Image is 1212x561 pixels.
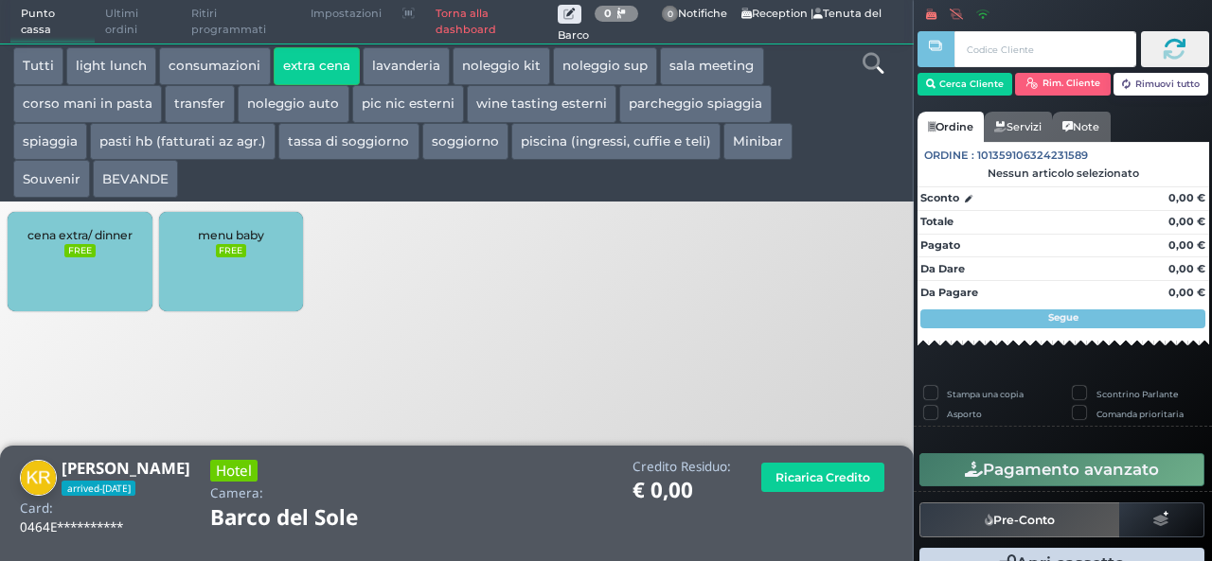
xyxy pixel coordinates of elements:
[13,85,162,123] button: corso mani in pasta
[467,85,616,123] button: wine tasting esterni
[919,502,1120,536] button: Pre-Conto
[761,463,884,492] button: Ricarica Credito
[918,167,1209,180] div: Nessun articolo selezionato
[20,460,57,497] img: Katrin Rothenfußer
[62,457,190,479] b: [PERSON_NAME]
[1168,215,1205,228] strong: 0,00 €
[90,123,276,161] button: pasti hb (fatturati az agr.)
[918,73,1013,96] button: Cerca Cliente
[66,47,156,85] button: light lunch
[210,460,258,482] h3: Hotel
[216,244,246,257] small: FREE
[274,47,360,85] button: extra cena
[920,238,960,252] strong: Pagato
[64,244,95,257] small: FREE
[977,148,1088,164] span: 101359106324231589
[238,85,348,123] button: noleggio auto
[511,123,721,161] button: piscina (ingressi, cuffie e teli)
[662,6,679,23] span: 0
[300,1,392,27] span: Impostazioni
[210,506,411,530] h1: Barco del Sole
[920,286,978,299] strong: Da Pagare
[1015,73,1111,96] button: Rim. Cliente
[633,479,731,502] h1: € 0,00
[553,47,657,85] button: noleggio sup
[984,112,1052,142] a: Servizi
[947,388,1024,400] label: Stampa una copia
[920,190,959,206] strong: Sconto
[919,453,1204,485] button: Pagamento avanzato
[1114,73,1209,96] button: Rimuovi tutto
[918,112,984,142] a: Ordine
[924,148,974,164] span: Ordine :
[723,123,793,161] button: Minibar
[1096,408,1184,420] label: Comanda prioritaria
[363,47,450,85] button: lavanderia
[27,228,133,242] span: cena extra/ dinner
[13,47,63,85] button: Tutti
[954,31,1135,67] input: Codice Cliente
[20,501,53,516] h4: Card:
[619,85,772,123] button: parcheggio spiaggia
[604,7,612,20] b: 0
[453,47,550,85] button: noleggio kit
[1096,388,1178,400] label: Scontrino Parlante
[181,1,300,44] span: Ritiri programmati
[660,47,763,85] button: sala meeting
[1168,191,1205,204] strong: 0,00 €
[920,215,954,228] strong: Totale
[947,408,982,420] label: Asporto
[1052,112,1110,142] a: Note
[425,1,557,44] a: Torna alla dashboard
[1168,238,1205,252] strong: 0,00 €
[633,460,731,474] h4: Credito Residuo:
[352,85,464,123] button: pic nic esterni
[13,160,90,198] button: Souvenir
[13,123,87,161] button: spiaggia
[10,1,96,44] span: Punto cassa
[1168,262,1205,275] strong: 0,00 €
[198,228,264,242] span: menu baby
[93,160,178,198] button: BEVANDE
[1168,286,1205,299] strong: 0,00 €
[62,481,135,496] span: arrived-[DATE]
[165,85,235,123] button: transfer
[920,262,965,275] strong: Da Dare
[95,1,181,44] span: Ultimi ordini
[159,47,270,85] button: consumazioni
[1048,311,1078,324] strong: Segue
[278,123,419,161] button: tassa di soggiorno
[210,486,263,500] h4: Camera:
[422,123,508,161] button: soggiorno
